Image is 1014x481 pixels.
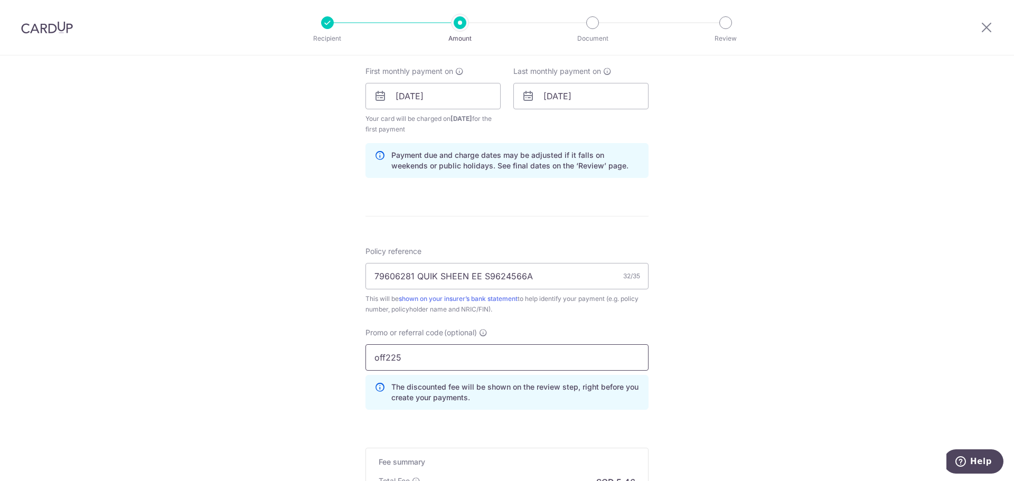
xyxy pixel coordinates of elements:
[513,66,601,77] span: Last monthly payment on
[365,294,649,315] div: This will be to help identify your payment (e.g. policy number, policyholder name and NRIC/FIN).
[379,457,635,467] h5: Fee summary
[444,327,477,338] span: (optional)
[365,114,501,135] span: Your card will be charged on
[365,327,443,338] span: Promo or referral code
[21,21,73,34] img: CardUp
[365,83,501,109] input: DD / MM / YYYY
[365,66,453,77] span: First monthly payment on
[946,449,1003,476] iframe: Opens a widget where you can find more information
[623,271,640,281] div: 32/35
[365,246,421,257] label: Policy reference
[399,295,518,303] a: shown on your insurer’s bank statement
[687,33,765,44] p: Review
[513,83,649,109] input: DD / MM / YYYY
[288,33,367,44] p: Recipient
[421,33,499,44] p: Amount
[391,150,640,171] p: Payment due and charge dates may be adjusted if it falls on weekends or public holidays. See fina...
[450,115,472,122] span: [DATE]
[553,33,632,44] p: Document
[391,382,640,403] p: The discounted fee will be shown on the review step, right before you create your payments.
